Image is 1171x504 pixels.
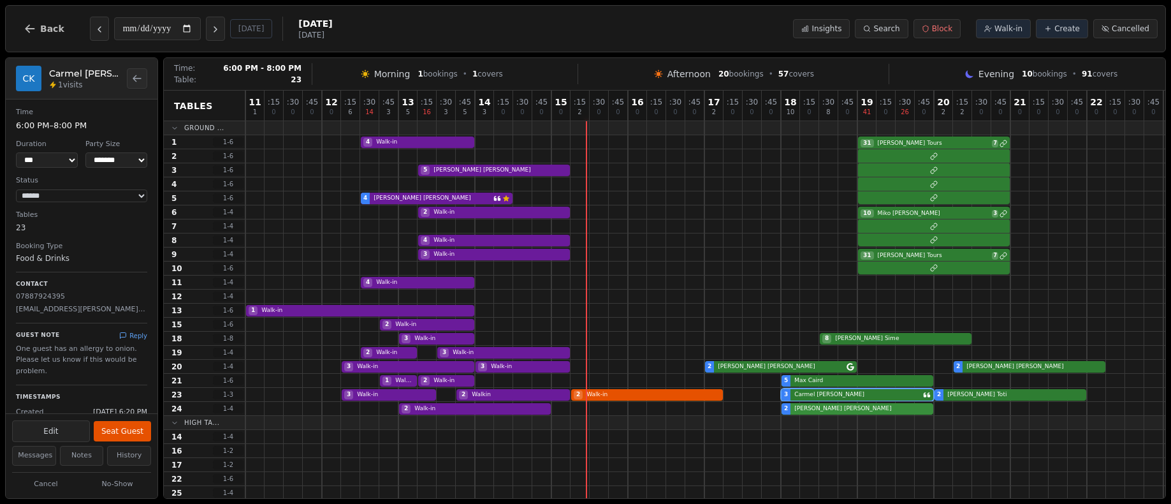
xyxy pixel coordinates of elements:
[478,98,490,107] span: 14
[718,69,764,79] span: bookings
[84,477,151,493] button: No-Show
[539,109,543,115] span: 0
[171,249,177,260] span: 9
[230,19,273,38] button: [DATE]
[901,109,909,115] span: 26
[593,98,605,106] span: : 30
[979,109,983,115] span: 0
[631,98,643,107] span: 16
[1147,98,1160,106] span: : 45
[171,207,177,218] span: 6
[421,98,433,106] span: : 15
[287,98,299,106] span: : 30
[93,407,147,418] span: [DATE] 6:20 PM
[688,98,701,106] span: : 45
[1054,24,1080,34] span: Create
[792,390,922,399] span: Carmel [PERSON_NAME]
[40,24,64,33] span: Back
[348,109,352,115] span: 6
[650,98,662,106] span: : 15
[213,249,244,259] span: 1 - 4
[421,208,430,217] span: 2
[992,210,998,218] span: 3
[213,151,244,161] span: 1 - 6
[692,109,696,115] span: 0
[213,137,244,147] span: 1 - 6
[171,137,177,147] span: 1
[431,166,567,175] span: [PERSON_NAME] [PERSON_NAME]
[654,109,658,115] span: 0
[184,123,224,133] span: Ground ...
[937,98,949,107] span: 20
[1022,70,1033,78] span: 10
[363,348,372,357] span: 2
[875,209,991,218] span: Miko [PERSON_NAME]
[330,109,333,115] span: 0
[94,421,151,441] button: Seat Guest
[259,306,472,315] span: Walk-in
[344,362,353,371] span: 3
[918,98,930,106] span: : 45
[12,446,56,466] button: Messages
[213,446,244,456] span: 1 - 2
[861,98,873,107] span: 19
[483,109,486,115] span: 3
[213,306,244,315] span: 1 - 6
[418,69,457,79] span: bookings
[845,109,849,115] span: 0
[16,343,147,378] p: One guest has an allergy to onion. Please let us know if this would be problem.
[992,140,998,147] span: 7
[942,109,945,115] span: 2
[363,98,375,106] span: : 30
[1132,109,1136,115] span: 0
[833,334,969,343] span: [PERSON_NAME] Sime
[998,109,1002,115] span: 0
[488,362,567,371] span: Walk-in
[374,68,411,80] span: Morning
[863,109,871,115] span: 41
[880,98,892,106] span: : 15
[516,98,528,106] span: : 30
[778,70,789,78] span: 57
[386,109,390,115] span: 3
[363,194,367,203] span: 4
[298,30,332,40] span: [DATE]
[213,263,244,273] span: 1 - 6
[213,474,244,484] span: 1 - 6
[393,320,472,329] span: Walk-in
[793,19,850,38] button: Insights
[712,109,716,115] span: 2
[344,98,356,106] span: : 15
[119,331,147,341] button: Reply
[792,404,931,413] span: [PERSON_NAME] [PERSON_NAME]
[418,70,423,78] span: 1
[811,24,841,34] span: Insights
[374,278,472,287] span: Walk-in
[16,292,147,302] p: 07887924395
[171,334,182,344] span: 18
[213,179,244,189] span: 1 - 6
[1014,98,1026,107] span: 21
[213,165,244,175] span: 1 - 6
[1022,69,1067,79] span: bookings
[107,446,151,466] button: History
[937,390,941,399] span: 2
[992,252,998,260] span: 7
[16,66,41,91] div: CK
[213,362,244,371] span: 1 - 4
[945,390,1084,399] span: [PERSON_NAME] Toti
[127,68,147,89] button: Back to bookings list
[636,109,639,115] span: 0
[421,236,430,245] span: 4
[310,109,314,115] span: 0
[12,420,90,442] button: Edit
[440,348,449,357] span: 3
[807,109,811,115] span: 0
[371,194,492,203] span: [PERSON_NAME] [PERSON_NAME]
[501,109,505,115] span: 0
[291,109,295,115] span: 0
[374,138,472,147] span: Walk-in
[16,331,60,340] p: Guest Note
[750,109,753,115] span: 0
[803,98,815,106] span: : 15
